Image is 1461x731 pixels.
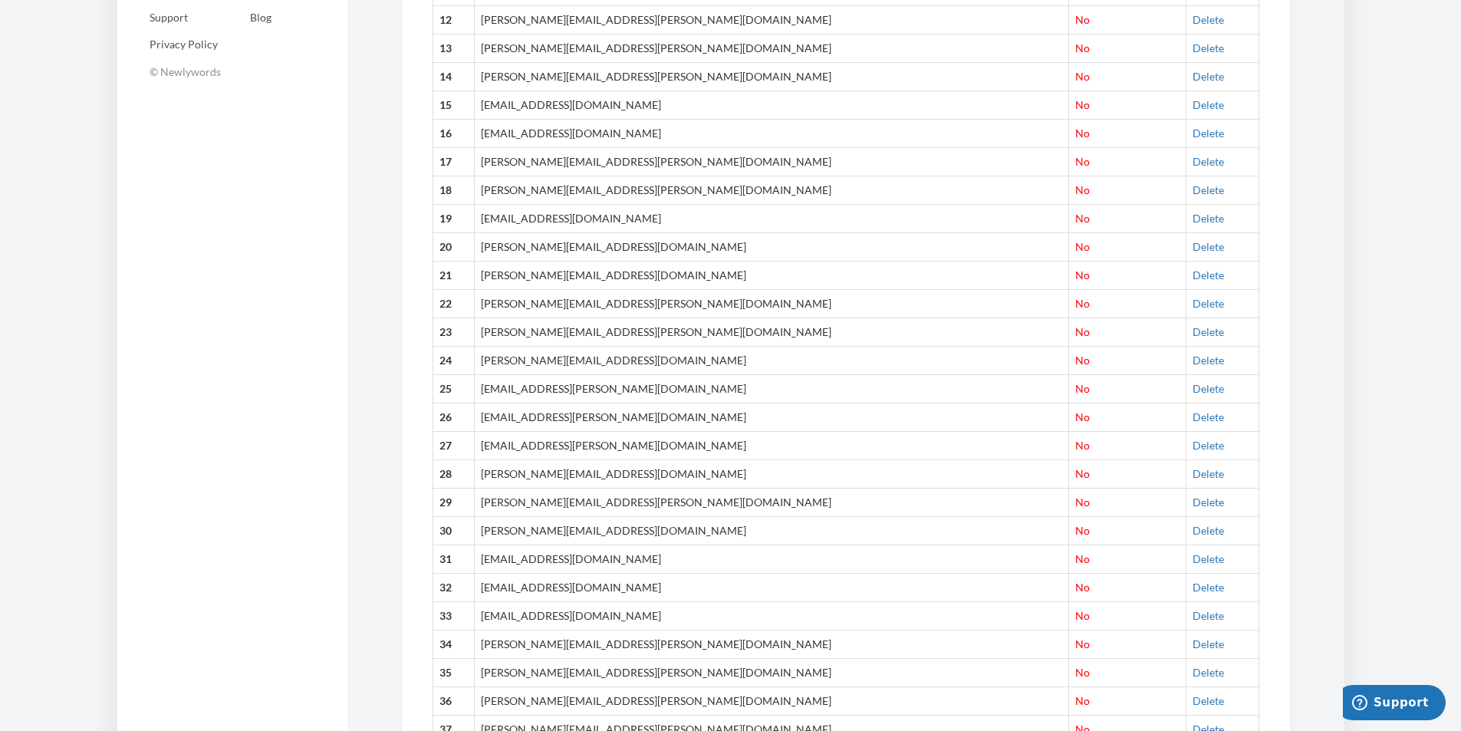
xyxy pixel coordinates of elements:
a: Support [117,6,218,29]
a: Delete [1193,354,1224,367]
th: 15 [433,91,474,120]
span: No [1075,637,1090,650]
td: [EMAIL_ADDRESS][PERSON_NAME][DOMAIN_NAME] [474,403,1069,431]
a: Delete [1193,552,1224,565]
a: Delete [1193,325,1224,338]
th: 25 [433,375,474,403]
td: [EMAIL_ADDRESS][PERSON_NAME][DOMAIN_NAME] [474,375,1069,403]
span: No [1075,240,1090,253]
th: 33 [433,601,474,630]
span: No [1075,467,1090,480]
span: No [1075,268,1090,282]
span: No [1075,439,1090,452]
a: Delete [1193,240,1224,253]
td: [PERSON_NAME][EMAIL_ADDRESS][PERSON_NAME][DOMAIN_NAME] [474,687,1069,715]
span: No [1075,496,1090,509]
a: Delete [1193,268,1224,282]
th: 14 [433,63,474,91]
a: Delete [1193,212,1224,225]
td: [PERSON_NAME][EMAIL_ADDRESS][DOMAIN_NAME] [474,233,1069,262]
span: No [1075,183,1090,196]
th: 29 [433,488,474,516]
th: 16 [433,120,474,148]
span: No [1075,581,1090,594]
td: [PERSON_NAME][EMAIL_ADDRESS][PERSON_NAME][DOMAIN_NAME] [474,318,1069,347]
td: [PERSON_NAME][EMAIL_ADDRESS][DOMAIN_NAME] [474,347,1069,375]
th: 32 [433,573,474,601]
th: 22 [433,290,474,318]
td: [PERSON_NAME][EMAIL_ADDRESS][PERSON_NAME][DOMAIN_NAME] [474,658,1069,687]
span: No [1075,325,1090,338]
span: No [1075,666,1090,679]
td: [PERSON_NAME][EMAIL_ADDRESS][DOMAIN_NAME] [474,516,1069,545]
td: [PERSON_NAME][EMAIL_ADDRESS][PERSON_NAME][DOMAIN_NAME] [474,35,1069,63]
a: Delete [1193,496,1224,509]
td: [EMAIL_ADDRESS][DOMAIN_NAME] [474,573,1069,601]
a: Delete [1193,297,1224,310]
td: [PERSON_NAME][EMAIL_ADDRESS][PERSON_NAME][DOMAIN_NAME] [474,630,1069,658]
td: [EMAIL_ADDRESS][DOMAIN_NAME] [474,120,1069,148]
th: 36 [433,687,474,715]
a: Blog [218,6,271,29]
a: Delete [1193,637,1224,650]
th: 19 [433,205,474,233]
th: 26 [433,403,474,431]
td: [PERSON_NAME][EMAIL_ADDRESS][PERSON_NAME][DOMAIN_NAME] [474,148,1069,176]
th: 30 [433,516,474,545]
th: 12 [433,6,474,35]
th: 20 [433,233,474,262]
span: No [1075,212,1090,225]
a: Delete [1193,127,1224,140]
td: [EMAIL_ADDRESS][DOMAIN_NAME] [474,91,1069,120]
span: No [1075,155,1090,168]
a: Delete [1193,467,1224,480]
td: [PERSON_NAME][EMAIL_ADDRESS][DOMAIN_NAME] [474,459,1069,488]
td: [PERSON_NAME][EMAIL_ADDRESS][DOMAIN_NAME] [474,262,1069,290]
p: © Newlywords [117,60,347,84]
a: Delete [1193,70,1224,83]
th: 18 [433,176,474,205]
span: No [1075,382,1090,395]
td: [EMAIL_ADDRESS][DOMAIN_NAME] [474,205,1069,233]
a: Delete [1193,13,1224,26]
span: No [1075,410,1090,423]
th: 31 [433,545,474,573]
a: Delete [1193,98,1224,111]
a: Delete [1193,609,1224,622]
span: No [1075,297,1090,310]
span: No [1075,127,1090,140]
th: 35 [433,658,474,687]
a: Delete [1193,694,1224,707]
a: Delete [1193,524,1224,537]
a: Delete [1193,666,1224,679]
span: No [1075,609,1090,622]
td: [PERSON_NAME][EMAIL_ADDRESS][PERSON_NAME][DOMAIN_NAME] [474,6,1069,35]
a: Delete [1193,41,1224,54]
td: [PERSON_NAME][EMAIL_ADDRESS][PERSON_NAME][DOMAIN_NAME] [474,290,1069,318]
span: No [1075,98,1090,111]
span: No [1075,524,1090,537]
th: 34 [433,630,474,658]
span: No [1075,354,1090,367]
a: Delete [1193,410,1224,423]
a: Delete [1193,183,1224,196]
th: 23 [433,318,474,347]
td: [EMAIL_ADDRESS][DOMAIN_NAME] [474,545,1069,573]
span: No [1075,70,1090,83]
th: 13 [433,35,474,63]
a: Delete [1193,581,1224,594]
a: Delete [1193,439,1224,452]
th: 28 [433,459,474,488]
td: [PERSON_NAME][EMAIL_ADDRESS][PERSON_NAME][DOMAIN_NAME] [474,488,1069,516]
th: 21 [433,262,474,290]
a: Privacy Policy [117,33,218,56]
span: No [1075,13,1090,26]
th: 27 [433,431,474,459]
span: No [1075,694,1090,707]
a: Delete [1193,382,1224,395]
span: No [1075,552,1090,565]
td: [EMAIL_ADDRESS][DOMAIN_NAME] [474,601,1069,630]
th: 17 [433,148,474,176]
iframe: Opens a widget where you can chat to one of our agents [1343,685,1446,723]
